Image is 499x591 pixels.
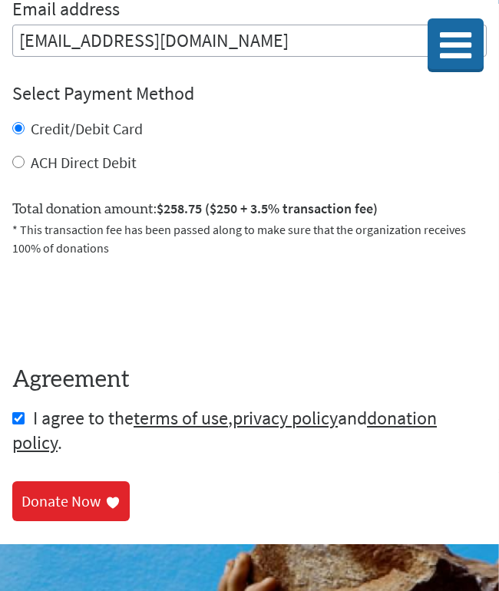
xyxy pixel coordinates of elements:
[12,25,487,57] input: Your Email
[21,490,101,512] div: Donate Now
[12,81,487,106] h4: Select Payment Method
[12,406,437,454] span: I agree to the , and .
[12,366,487,394] h4: Agreement
[12,406,437,454] a: donation policy
[31,153,137,172] label: ACH Direct Debit
[134,406,228,430] a: terms of use
[12,198,378,220] label: Total donation amount:
[31,119,143,138] label: Credit/Debit Card
[12,276,246,335] iframe: reCAPTCHA
[157,200,378,217] span: $258.75 ($250 + 3.5% transaction fee)
[12,481,130,521] a: Donate Now
[12,220,487,257] p: * This transaction fee has been passed along to make sure that the organization receives 100% of ...
[233,406,338,430] a: privacy policy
